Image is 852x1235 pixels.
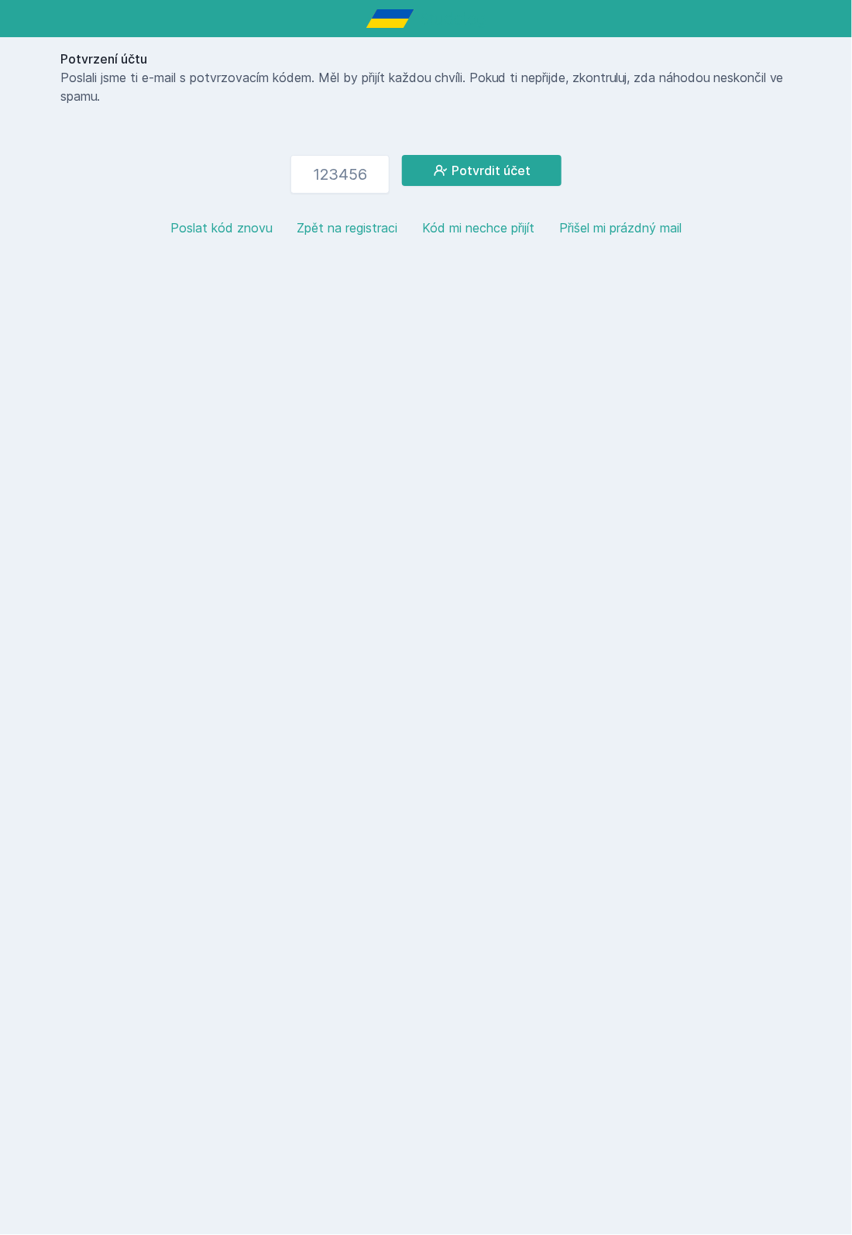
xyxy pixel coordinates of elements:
p: Poslali jsme ti e-mail s potvrzovacím kódem. Měl by přijít každou chvíli. Pokud ti nepřijde, zkon... [60,68,792,105]
h1: Potvrzení účtu [60,50,792,68]
button: Potvrdit účet [402,155,562,186]
button: Kód mi nechce přijít [422,218,534,237]
button: Přišel mi prázdný mail [559,218,682,237]
button: Zpět na registraci [297,218,397,237]
input: 123456 [290,155,390,194]
button: Poslat kód znovu [170,218,272,237]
